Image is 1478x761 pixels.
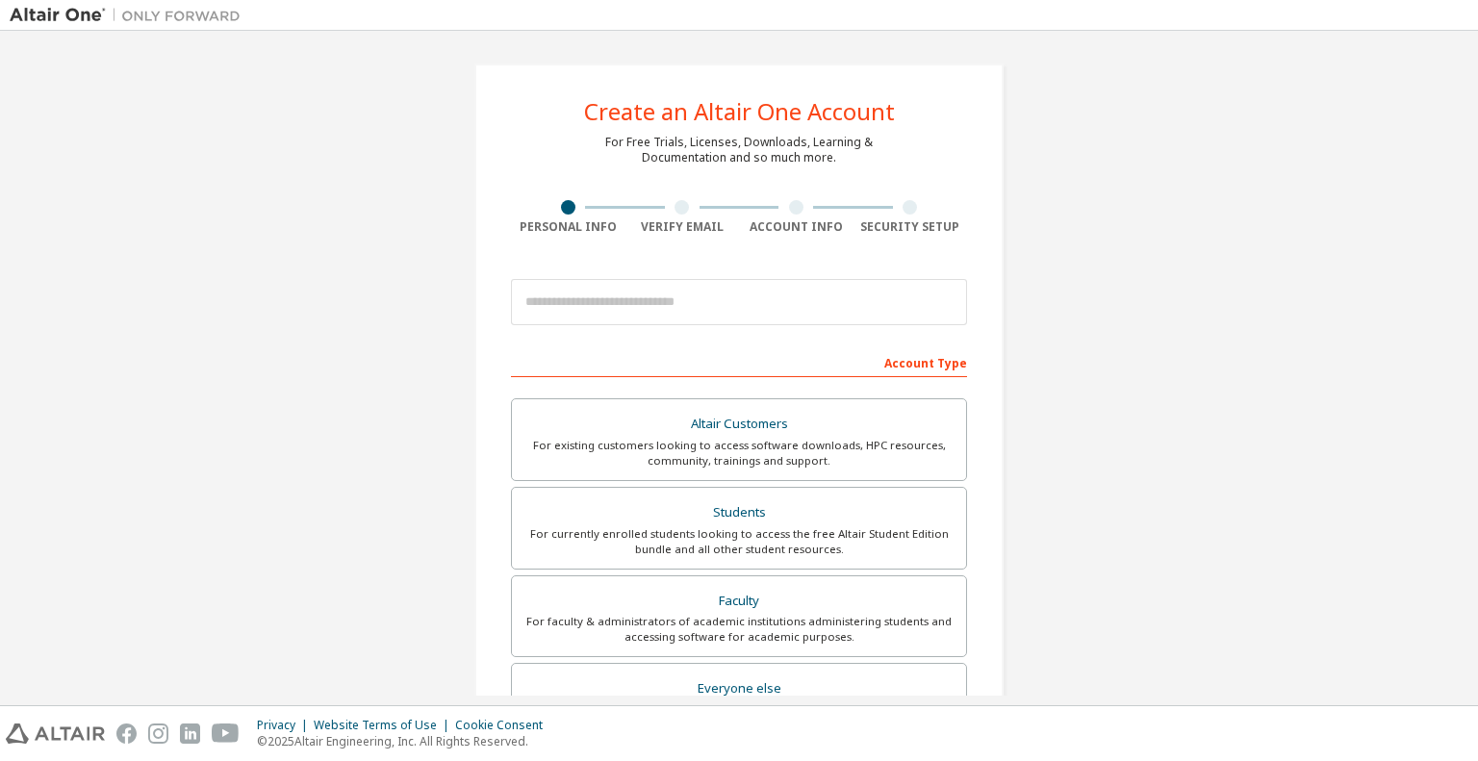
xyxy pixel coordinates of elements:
div: Create an Altair One Account [584,100,895,123]
div: Website Terms of Use [314,718,455,733]
div: For Free Trials, Licenses, Downloads, Learning & Documentation and so much more. [605,135,873,165]
div: Altair Customers [523,411,955,438]
div: Account Info [739,219,854,235]
div: Faculty [523,588,955,615]
div: For existing customers looking to access software downloads, HPC resources, community, trainings ... [523,438,955,469]
img: youtube.svg [212,723,240,744]
div: Verify Email [625,219,740,235]
div: Everyone else [523,675,955,702]
div: For currently enrolled students looking to access the free Altair Student Edition bundle and all ... [523,526,955,557]
p: © 2025 Altair Engineering, Inc. All Rights Reserved. [257,733,554,749]
div: For faculty & administrators of academic institutions administering students and accessing softwa... [523,614,955,645]
img: linkedin.svg [180,723,200,744]
div: Account Type [511,346,967,377]
img: altair_logo.svg [6,723,105,744]
img: facebook.svg [116,723,137,744]
img: instagram.svg [148,723,168,744]
img: Altair One [10,6,250,25]
div: Security Setup [854,219,968,235]
div: Cookie Consent [455,718,554,733]
div: Students [523,499,955,526]
div: Personal Info [511,219,625,235]
div: Privacy [257,718,314,733]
